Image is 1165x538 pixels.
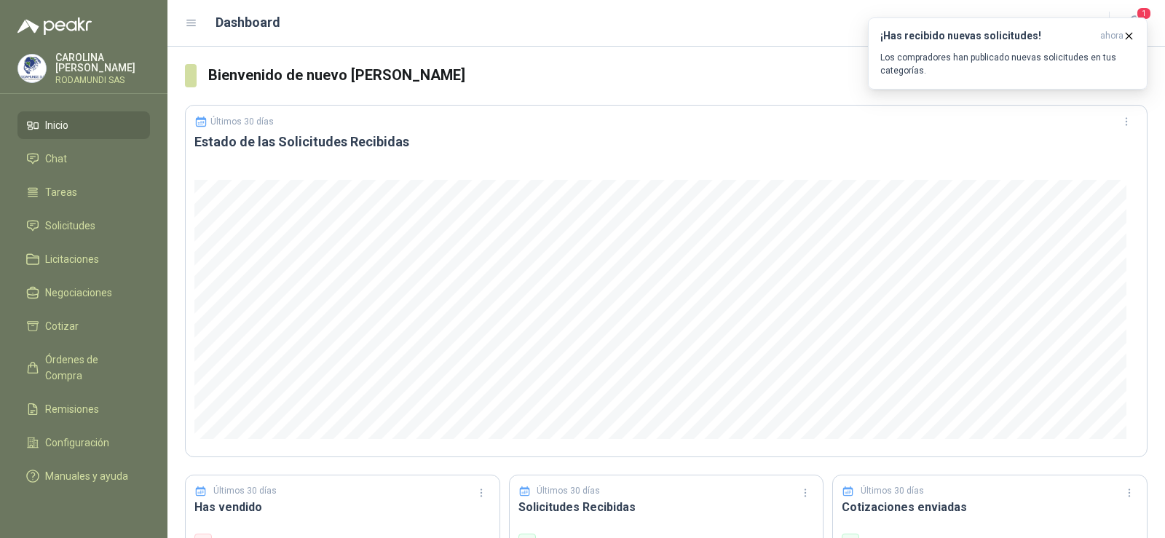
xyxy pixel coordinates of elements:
p: RODAMUNDI SAS [55,76,150,84]
span: Tareas [45,184,77,200]
a: Solicitudes [17,212,150,240]
h3: ¡Has recibido nuevas solicitudes! [880,30,1094,42]
a: Manuales y ayuda [17,462,150,490]
p: CAROLINA [PERSON_NAME] [55,52,150,73]
span: 1 [1136,7,1152,20]
span: Inicio [45,117,68,133]
h3: Estado de las Solicitudes Recibidas [194,133,1138,151]
p: Últimos 30 días [861,484,924,498]
h1: Dashboard [216,12,280,33]
span: Chat [45,151,67,167]
button: ¡Has recibido nuevas solicitudes!ahora Los compradores han publicado nuevas solicitudes en tus ca... [868,17,1148,90]
p: Últimos 30 días [213,484,277,498]
a: Configuración [17,429,150,456]
span: Negociaciones [45,285,112,301]
a: Tareas [17,178,150,206]
a: Inicio [17,111,150,139]
a: Remisiones [17,395,150,423]
span: Licitaciones [45,251,99,267]
a: Órdenes de Compra [17,346,150,389]
h3: Solicitudes Recibidas [518,498,815,516]
p: Últimos 30 días [537,484,600,498]
a: Negociaciones [17,279,150,306]
button: 1 [1121,10,1148,36]
span: Cotizar [45,318,79,334]
p: Los compradores han publicado nuevas solicitudes en tus categorías. [880,51,1135,77]
span: Órdenes de Compra [45,352,136,384]
img: Company Logo [18,55,46,82]
p: Últimos 30 días [210,116,274,127]
h3: Has vendido [194,498,491,516]
h3: Cotizaciones enviadas [842,498,1138,516]
span: Configuración [45,435,109,451]
img: Logo peakr [17,17,92,35]
a: Chat [17,145,150,173]
a: Licitaciones [17,245,150,273]
h3: Bienvenido de nuevo [PERSON_NAME] [208,64,1148,87]
span: Manuales y ayuda [45,468,128,484]
a: Cotizar [17,312,150,340]
span: Remisiones [45,401,99,417]
span: Solicitudes [45,218,95,234]
span: ahora [1100,30,1123,42]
